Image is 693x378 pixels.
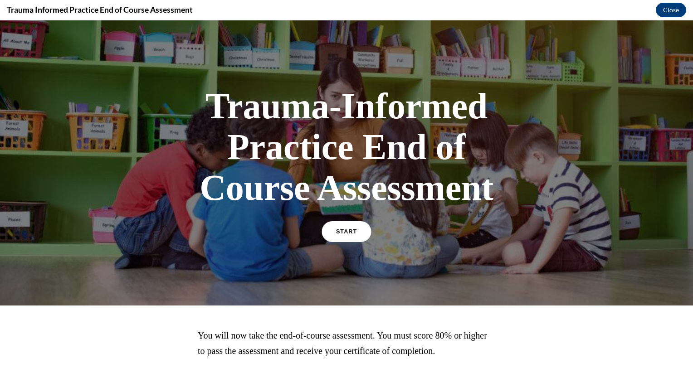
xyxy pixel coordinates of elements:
[336,208,357,215] span: START
[656,3,686,17] button: Close
[198,310,487,335] span: You will now take the end-of-course assessment. You must score 80% or higher to pass the assessme...
[188,65,505,188] h1: Trauma-Informed Practice End of Course Assessment
[322,201,371,222] a: START
[7,4,193,15] h4: Trauma Informed Practice End of Course Assessment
